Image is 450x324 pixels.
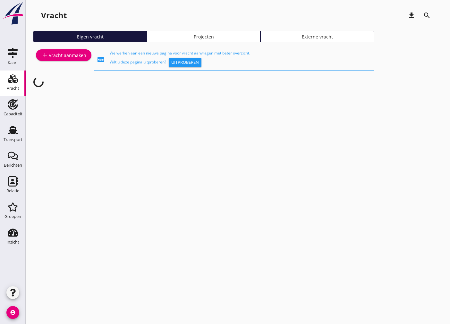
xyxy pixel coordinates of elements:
div: Projecten [150,33,258,40]
div: Vracht [41,10,67,21]
div: We werken aan een nieuwe pagina voor vracht aanvragen met beter overzicht. Wilt u deze pagina uit... [110,50,371,69]
a: Vracht aanmaken [36,49,91,61]
i: download [408,12,415,19]
button: Uitproberen [169,58,201,67]
i: account_circle [6,306,19,319]
a: Eigen vracht [33,31,147,42]
div: Vracht [7,86,19,90]
a: Externe vracht [260,31,374,42]
i: search [423,12,431,19]
i: fiber_new [97,56,105,63]
div: Inzicht [6,240,19,244]
div: Transport [4,137,22,142]
div: Externe vracht [263,33,371,40]
div: Vracht aanmaken [41,51,86,59]
i: add [41,51,49,59]
div: Kaart [8,61,18,65]
a: Projecten [147,31,260,42]
div: Eigen vracht [36,33,144,40]
div: Relatie [6,189,19,193]
div: Uitproberen [171,59,199,66]
div: Groepen [4,214,21,219]
div: Berichten [4,163,22,167]
div: Capaciteit [4,112,22,116]
img: logo-small.a267ee39.svg [1,2,24,25]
